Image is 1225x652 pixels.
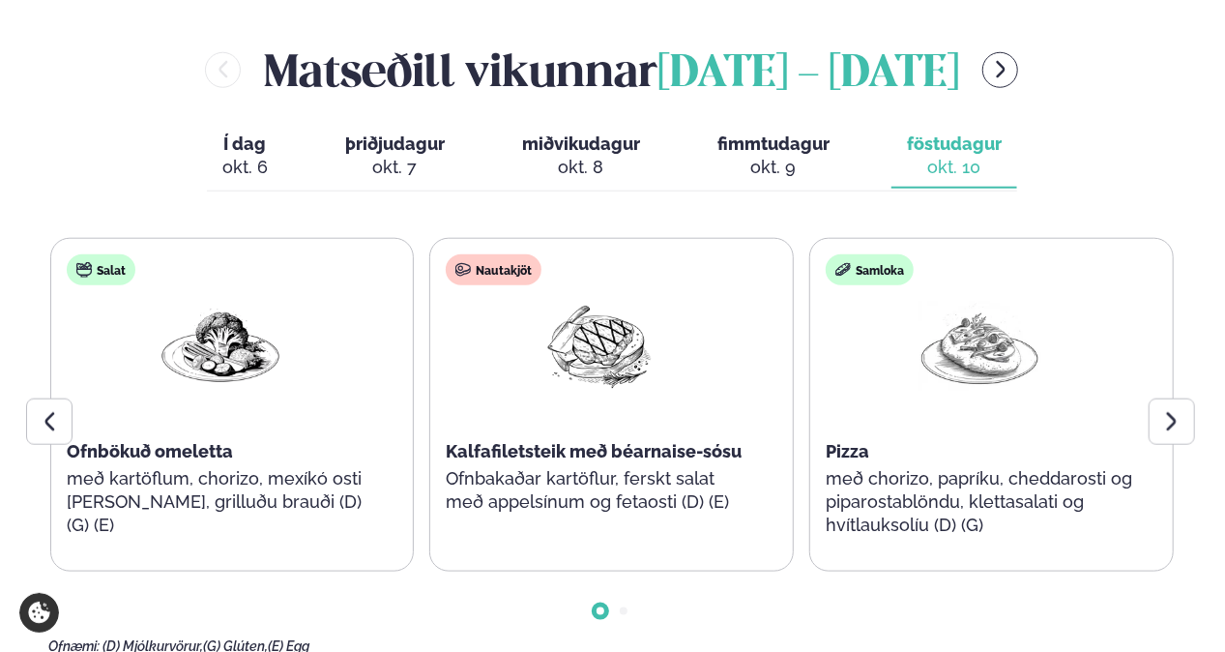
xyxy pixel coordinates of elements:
button: föstudagur okt. 10 [891,125,1017,189]
img: Vegan.png [159,301,282,391]
span: þriðjudagur [345,133,445,154]
span: Í dag [222,133,268,156]
span: Kalfafiletsteik með béarnaise-sósu [446,441,742,461]
img: salad.svg [76,262,92,278]
button: menu-btn-left [205,52,241,88]
p: Ofnbakaðar kartöflur, ferskt salat með appelsínum og fetaosti (D) (E) [446,467,753,514]
div: okt. 9 [717,156,830,179]
img: sandwich-new-16px.svg [835,262,851,278]
span: Go to slide 2 [620,608,627,615]
span: Go to slide 1 [597,608,604,615]
div: okt. 10 [907,156,1002,179]
span: fimmtudagur [717,133,830,154]
div: okt. 8 [522,156,640,179]
button: Í dag okt. 6 [207,125,283,189]
div: Samloka [826,254,914,285]
span: Pizza [826,441,869,461]
p: með chorizo, papríku, cheddarosti og piparostablöndu, klettasalati og hvítlauksolíu (D) (G) [826,467,1133,537]
div: Nautakjöt [446,254,541,285]
a: Cookie settings [19,593,59,633]
button: fimmtudagur okt. 9 [702,125,845,189]
img: beef.svg [455,262,471,278]
button: þriðjudagur okt. 7 [330,125,460,189]
span: Ofnbökuð omeletta [67,441,233,461]
h2: Matseðill vikunnar [264,39,959,102]
button: miðvikudagur okt. 8 [507,125,656,189]
div: okt. 7 [345,156,445,179]
span: föstudagur [907,133,1002,154]
img: Pizza-Bread.png [918,301,1041,391]
div: Salat [67,254,135,285]
span: [DATE] - [DATE] [657,53,959,96]
div: okt. 6 [222,156,268,179]
button: menu-btn-right [982,52,1018,88]
img: Beef-Meat.png [538,301,661,391]
span: miðvikudagur [522,133,640,154]
p: með kartöflum, chorizo, mexíkó osti [PERSON_NAME], grilluðu brauði (D) (G) (E) [67,467,374,537]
